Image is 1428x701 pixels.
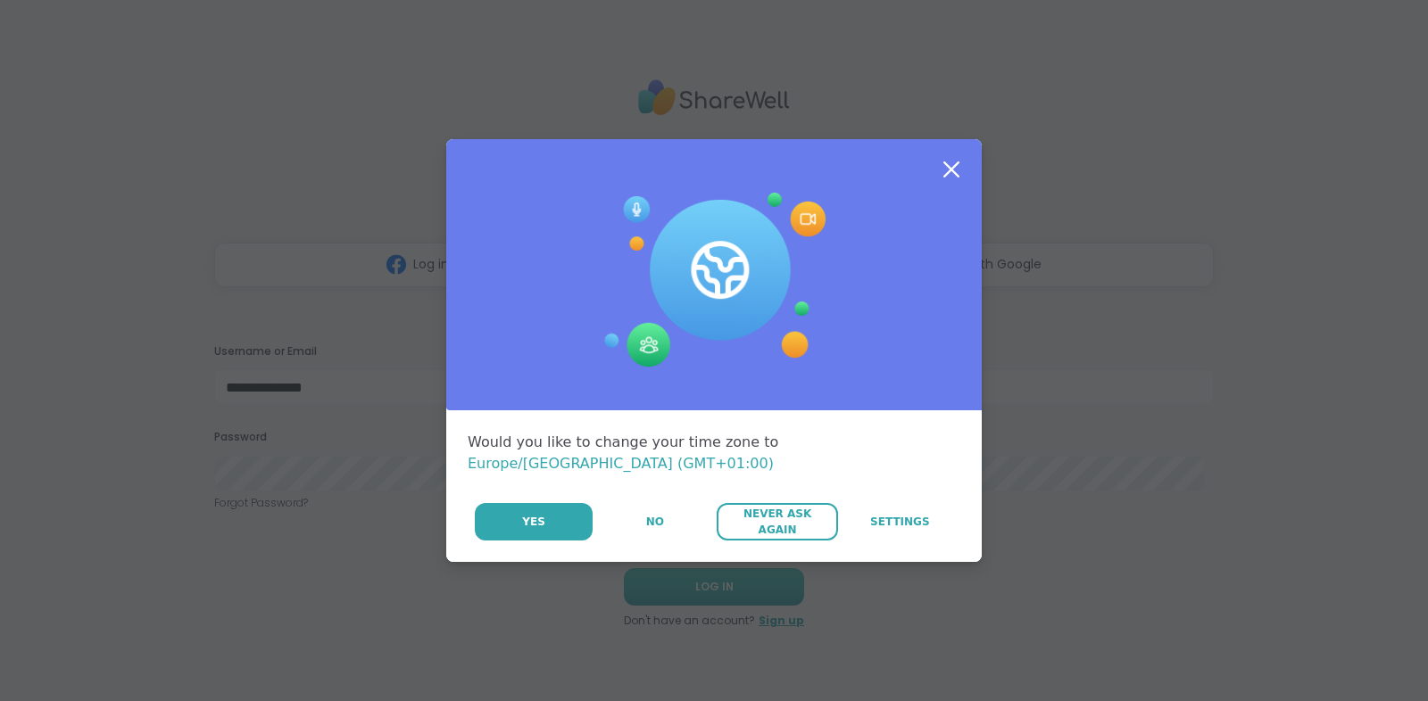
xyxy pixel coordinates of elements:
[840,503,960,540] a: Settings
[475,503,593,540] button: Yes
[594,503,715,540] button: No
[726,506,828,538] span: Never Ask Again
[468,455,774,472] span: Europe/[GEOGRAPHIC_DATA] (GMT+01:00)
[870,514,930,530] span: Settings
[522,514,545,530] span: Yes
[468,432,960,474] div: Would you like to change your time zone to
[717,503,837,540] button: Never Ask Again
[646,514,664,530] span: No
[602,193,826,367] img: Session Experience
